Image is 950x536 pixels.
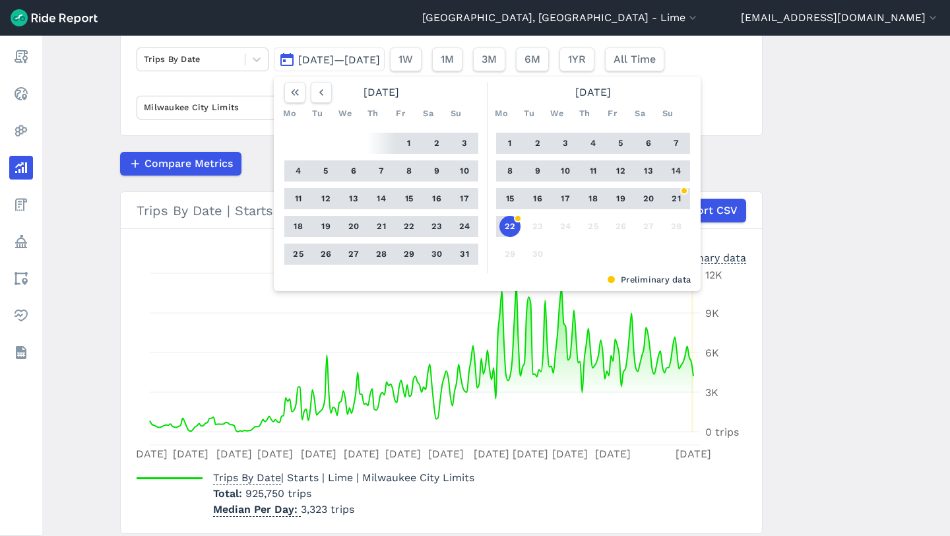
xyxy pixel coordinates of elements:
[454,133,475,154] button: 3
[662,250,746,264] div: Preliminary data
[574,103,595,124] div: Th
[398,244,420,265] button: 29
[137,199,746,222] div: Trips By Date | Starts | Lime | Milwaukee City Limits
[9,119,33,143] a: Heatmaps
[629,103,650,124] div: Sa
[454,244,475,265] button: 31
[398,133,420,154] button: 1
[9,193,33,217] a: Fees
[213,502,474,518] p: 3,323 trips
[527,216,548,237] button: 23
[482,51,497,67] span: 3M
[638,160,659,182] button: 13
[418,103,439,124] div: Sa
[422,10,699,26] button: [GEOGRAPHIC_DATA], [GEOGRAPHIC_DATA] - Lime
[473,48,505,71] button: 3M
[527,188,548,209] button: 16
[213,499,301,517] span: Median Per Day
[426,160,447,182] button: 9
[705,347,719,359] tspan: 6K
[583,188,604,209] button: 18
[499,188,521,209] button: 15
[705,386,718,399] tspan: 3K
[398,160,420,182] button: 8
[426,216,447,237] button: 23
[499,160,521,182] button: 8
[454,216,475,237] button: 24
[257,448,293,460] tspan: [DATE]
[288,244,309,265] button: 25
[9,45,33,69] a: Report
[441,51,454,67] span: 1M
[555,133,576,154] button: 3
[398,188,420,209] button: 15
[583,216,604,237] button: 25
[605,48,664,71] button: All Time
[614,51,656,67] span: All Time
[173,448,208,460] tspan: [DATE]
[428,448,464,460] tspan: [DATE]
[555,160,576,182] button: 10
[9,267,33,290] a: Areas
[602,103,623,124] div: Fr
[666,133,687,154] button: 7
[555,216,576,237] button: 24
[555,188,576,209] button: 17
[9,156,33,180] a: Analyze
[307,103,328,124] div: Tu
[432,48,462,71] button: 1M
[519,103,540,124] div: Tu
[678,203,738,218] span: Export CSV
[499,133,521,154] button: 1
[583,133,604,154] button: 4
[298,53,380,66] span: [DATE]—[DATE]
[583,160,604,182] button: 11
[144,156,233,172] span: Compare Metrics
[390,48,422,71] button: 1W
[426,133,447,154] button: 2
[9,304,33,327] a: Health
[610,160,631,182] button: 12
[315,160,336,182] button: 5
[11,9,98,26] img: Ride Report
[301,448,336,460] tspan: [DATE]
[527,244,548,265] button: 30
[213,467,281,485] span: Trips By Date
[371,160,392,182] button: 7
[559,48,594,71] button: 1YR
[741,10,939,26] button: [EMAIL_ADDRESS][DOMAIN_NAME]
[274,48,385,71] button: [DATE]—[DATE]
[657,103,678,124] div: Su
[279,103,300,124] div: Mo
[474,448,509,460] tspan: [DATE]
[638,216,659,237] button: 27
[385,448,421,460] tspan: [DATE]
[343,244,364,265] button: 27
[610,188,631,209] button: 19
[213,471,474,484] span: | Starts | Lime | Milwaukee City Limits
[491,103,512,124] div: Mo
[426,188,447,209] button: 16
[638,133,659,154] button: 6
[516,48,549,71] button: 6M
[343,216,364,237] button: 20
[344,448,379,460] tspan: [DATE]
[552,448,588,460] tspan: [DATE]
[120,152,241,176] button: Compare Metrics
[568,51,586,67] span: 1YR
[9,82,33,106] a: Realtime
[705,269,722,281] tspan: 12K
[499,244,521,265] button: 29
[284,273,691,286] div: Preliminary data
[279,82,484,103] div: [DATE]
[315,216,336,237] button: 19
[491,82,695,103] div: [DATE]
[676,448,711,460] tspan: [DATE]
[362,103,383,124] div: Th
[371,216,392,237] button: 21
[610,216,631,237] button: 26
[371,244,392,265] button: 28
[213,487,245,500] span: Total
[343,160,364,182] button: 6
[499,216,521,237] button: 22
